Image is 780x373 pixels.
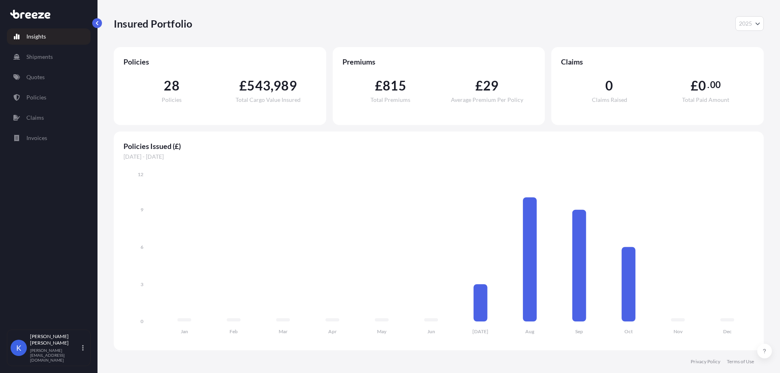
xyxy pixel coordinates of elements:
[575,328,583,334] tspan: Sep
[370,97,410,103] span: Total Premiums
[342,57,535,67] span: Premiums
[727,358,754,365] a: Terms of Use
[279,328,288,334] tspan: Mar
[7,130,91,146] a: Invoices
[375,79,383,92] span: £
[26,93,46,101] p: Policies
[123,141,754,151] span: Policies Issued (£)
[26,134,47,142] p: Invoices
[16,344,21,352] span: K
[271,79,273,92] span: ,
[475,79,483,92] span: £
[7,28,91,45] a: Insights
[236,97,301,103] span: Total Cargo Value Insured
[483,79,498,92] span: 29
[26,73,45,81] p: Quotes
[26,114,44,122] p: Claims
[239,79,247,92] span: £
[698,79,706,92] span: 0
[181,328,188,334] tspan: Jan
[525,328,535,334] tspan: Aug
[141,244,143,250] tspan: 6
[682,97,729,103] span: Total Paid Amount
[247,79,271,92] span: 543
[377,328,387,334] tspan: May
[451,97,523,103] span: Average Premium Per Policy
[123,57,316,67] span: Policies
[141,318,143,324] tspan: 0
[26,32,46,41] p: Insights
[739,19,752,28] span: 2025
[7,49,91,65] a: Shipments
[723,328,732,334] tspan: Dec
[30,348,80,362] p: [PERSON_NAME][EMAIL_ADDRESS][DOMAIN_NAME]
[674,328,683,334] tspan: Nov
[7,110,91,126] a: Claims
[164,79,179,92] span: 28
[328,328,337,334] tspan: Apr
[123,153,754,161] span: [DATE] - [DATE]
[30,333,80,346] p: [PERSON_NAME] [PERSON_NAME]
[7,89,91,106] a: Policies
[691,358,720,365] a: Privacy Policy
[162,97,182,103] span: Policies
[141,207,143,213] tspan: 9
[7,69,91,85] a: Quotes
[472,328,488,334] tspan: [DATE]
[230,328,238,334] tspan: Feb
[383,79,406,92] span: 815
[691,79,698,92] span: £
[605,79,613,92] span: 0
[624,328,633,334] tspan: Oct
[26,53,53,61] p: Shipments
[141,281,143,287] tspan: 3
[427,328,435,334] tspan: Jun
[707,82,709,88] span: .
[138,171,143,177] tspan: 12
[710,82,721,88] span: 00
[273,79,297,92] span: 989
[114,17,192,30] p: Insured Portfolio
[735,16,764,31] button: Year Selector
[561,57,754,67] span: Claims
[592,97,627,103] span: Claims Raised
